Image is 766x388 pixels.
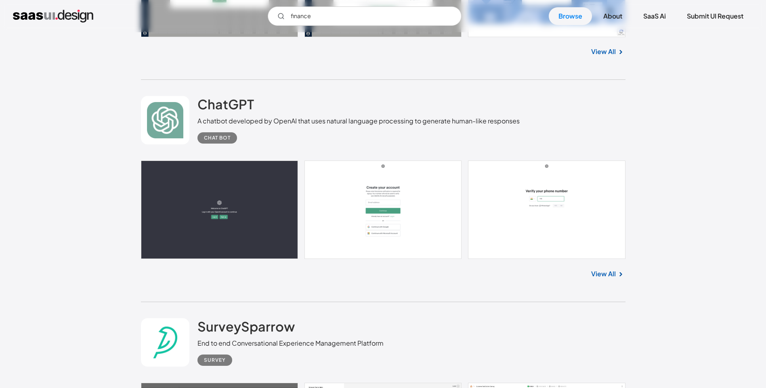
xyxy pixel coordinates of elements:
[591,47,616,56] a: View All
[197,318,295,338] a: SurveySparrow
[197,338,384,348] div: End to end Conversational Experience Management Platform
[197,116,520,126] div: A chatbot developed by OpenAI that uses natural language processing to generate human-like responses
[634,7,676,25] a: SaaS Ai
[591,269,616,279] a: View All
[197,318,295,334] h2: SurveySparrow
[549,7,592,25] a: Browse
[197,96,254,116] a: ChatGPT
[268,6,462,26] input: Search UI designs you're looking for...
[594,7,632,25] a: About
[677,7,753,25] a: Submit UI Request
[197,96,254,112] h2: ChatGPT
[204,133,231,143] div: Chat Bot
[204,355,226,365] div: Survey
